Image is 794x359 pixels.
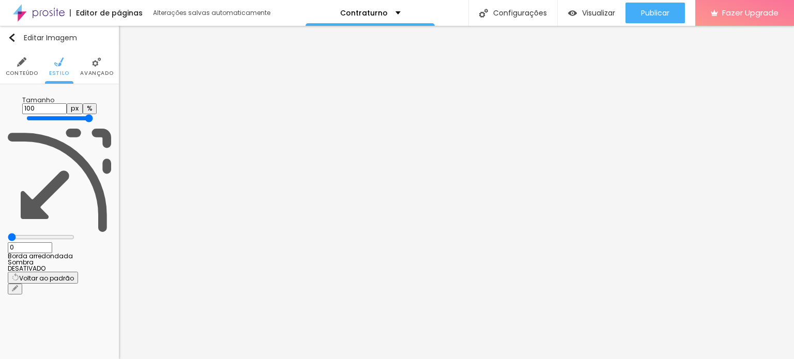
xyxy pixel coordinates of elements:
[119,26,794,359] iframe: Editor
[6,71,38,76] span: Conteúdo
[8,34,16,42] img: Icone
[722,8,778,17] span: Fazer Upgrade
[340,9,388,17] p: Contraturno
[568,9,577,18] img: view-1.svg
[70,9,143,17] div: Editor de páginas
[8,129,111,232] img: Icone
[479,9,488,18] img: Icone
[153,10,272,16] div: Alterações salvas automaticamente
[67,103,83,114] button: px
[8,264,45,273] span: DESATIVADO
[17,57,26,67] img: Icone
[558,3,625,23] button: Visualizar
[8,34,77,42] div: Editar Imagem
[54,57,64,67] img: Icone
[8,259,111,266] div: Sombra
[92,57,101,67] img: Icone
[49,71,69,76] span: Estilo
[582,9,615,17] span: Visualizar
[19,274,74,283] span: Voltar ao padrão
[641,9,669,17] span: Publicar
[22,97,97,103] div: Tamanho
[8,272,78,284] button: Voltar ao padrão
[8,253,111,259] div: Borda arredondada
[625,3,685,23] button: Publicar
[80,71,113,76] span: Avançado
[83,103,97,114] button: %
